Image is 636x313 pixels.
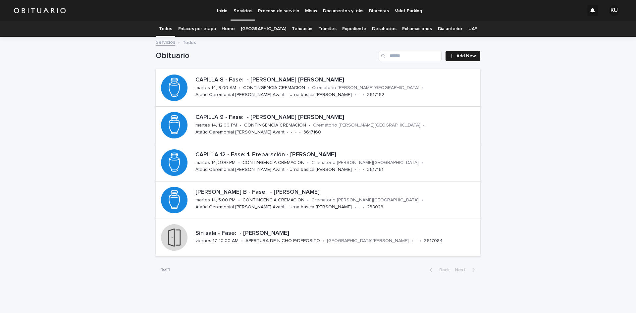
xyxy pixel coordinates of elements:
a: Servicios [156,38,175,46]
p: CAPILLA 9 - Fase: - [PERSON_NAME] [PERSON_NAME] [195,114,478,121]
p: Sin sala - Fase: - [PERSON_NAME] [195,230,478,237]
p: 3617084 [424,238,443,244]
a: UAF [468,21,477,37]
p: APERTURA DE NICHO P/DEPOSITO [245,238,320,244]
p: 3617160 [303,130,321,135]
p: • [420,238,421,244]
p: • [299,130,301,135]
a: [PERSON_NAME] B - Fase: - [PERSON_NAME]martes 14, 5:00 PM•CONTINGENCIA CREMACION•Crematorio [PERS... [156,182,480,219]
p: • [354,167,356,173]
p: CONTINGENCIA CREMACION [244,123,306,128]
p: Ataúd Ceremonial [PERSON_NAME] Avanti - Urna basica [PERSON_NAME] [195,167,352,173]
p: Ataúd Ceremonial [PERSON_NAME] Avanti - Urna basica [PERSON_NAME] [195,204,352,210]
button: Next [452,267,480,273]
a: Horno [222,21,235,37]
p: • [307,197,309,203]
p: martes 14, 5:00 PM [195,197,236,203]
a: Tehuacán [292,21,312,37]
p: • [421,160,423,166]
p: - [359,92,360,98]
p: 238028 [367,204,383,210]
p: Crematorio [PERSON_NAME][GEOGRAPHIC_DATA] [311,197,419,203]
p: • [307,160,309,166]
a: Expediente [342,21,366,37]
p: • [291,130,292,135]
p: • [240,123,241,128]
p: Ataúd Ceremonial [PERSON_NAME] Avanti - Urna basica [PERSON_NAME] [195,92,352,98]
p: martes 14, 9:00 AM [195,85,236,91]
a: CAPILLA 8 - Fase: - [PERSON_NAME] [PERSON_NAME]martes 14, 9:00 AM•CONTINGENCIA CREMACION•Cremator... [156,69,480,107]
button: Back [424,267,452,273]
p: CONTINGENCIA CREMACION [242,197,304,203]
p: • [308,85,309,91]
h1: Obituario [156,51,376,61]
p: • [363,204,364,210]
a: Día anterior [438,21,462,37]
div: KU [609,5,619,16]
p: 1 of 1 [156,262,175,278]
a: Enlaces por etapa [178,21,216,37]
span: Next [455,268,469,272]
img: HUM7g2VNRLqGMmR9WVqf [13,4,66,17]
p: • [309,123,310,128]
p: [PERSON_NAME] B - Fase: - [PERSON_NAME] [195,189,478,196]
span: Add New [456,54,476,58]
a: Desahucios [372,21,396,37]
p: 3617161 [367,167,383,173]
p: CAPILLA 12 - Fase: 1. Preparación - [PERSON_NAME] [195,151,478,159]
p: • [239,85,240,91]
p: • [421,197,423,203]
p: • [238,160,240,166]
a: [GEOGRAPHIC_DATA] [241,21,286,37]
p: - [416,238,417,244]
p: 3617162 [367,92,384,98]
a: CAPILLA 12 - Fase: 1. Preparación - [PERSON_NAME]martes 14, 3:00 PM•CONTINGENCIA CREMACION•Cremat... [156,144,480,182]
p: martes 14, 12:00 PM [195,123,237,128]
p: • [411,238,413,244]
p: - [295,130,296,135]
a: Exhumaciones [402,21,432,37]
p: • [423,123,425,128]
a: Todos [159,21,172,37]
p: • [323,238,324,244]
input: Search [379,51,442,61]
p: Todos [183,38,196,46]
a: Sin sala - Fase: - [PERSON_NAME]viernes 17, 10:00 AM•APERTURA DE NICHO P/DEPOSITO•[GEOGRAPHIC_DAT... [156,219,480,256]
p: Crematorio [PERSON_NAME][GEOGRAPHIC_DATA] [311,160,419,166]
p: • [241,238,243,244]
p: • [363,167,364,173]
p: CONTINGENCIA CREMACION [242,160,304,166]
p: martes 14, 3:00 PM [195,160,236,166]
a: Trámites [318,21,337,37]
p: • [363,92,364,98]
p: viernes 17, 10:00 AM [195,238,238,244]
p: - [359,167,360,173]
p: • [354,92,356,98]
span: Back [435,268,450,272]
p: CONTINGENCIA CREMACION [243,85,305,91]
p: Ataúd Ceremonial [PERSON_NAME] Avanti - [195,130,288,135]
p: • [238,197,240,203]
a: CAPILLA 9 - Fase: - [PERSON_NAME] [PERSON_NAME]martes 14, 12:00 PM•CONTINGENCIA CREMACION•Cremato... [156,107,480,144]
a: Add New [446,51,480,61]
p: Crematorio [PERSON_NAME][GEOGRAPHIC_DATA] [313,123,420,128]
p: • [422,85,424,91]
p: - [359,204,360,210]
p: • [354,204,356,210]
p: [GEOGRAPHIC_DATA][PERSON_NAME] [327,238,409,244]
p: CAPILLA 8 - Fase: - [PERSON_NAME] [PERSON_NAME] [195,77,478,84]
p: Crematorio [PERSON_NAME][GEOGRAPHIC_DATA] [312,85,419,91]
